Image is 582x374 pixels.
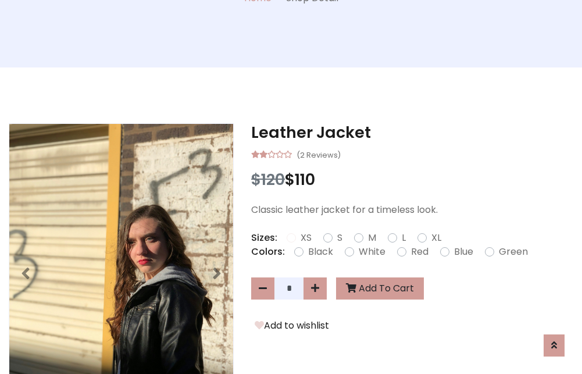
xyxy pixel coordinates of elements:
[337,231,342,245] label: S
[251,169,285,190] span: $120
[499,245,528,259] label: Green
[431,231,441,245] label: XL
[359,245,385,259] label: White
[454,245,473,259] label: Blue
[308,245,333,259] label: Black
[301,231,312,245] label: XS
[336,277,424,300] button: Add To Cart
[251,245,285,259] p: Colors:
[251,123,573,142] h3: Leather Jacket
[368,231,376,245] label: M
[402,231,406,245] label: L
[251,170,573,189] h3: $
[251,318,333,333] button: Add to wishlist
[411,245,429,259] label: Red
[251,203,573,217] p: Classic leather jacket for a timeless look.
[297,147,341,161] small: (2 Reviews)
[251,231,277,245] p: Sizes:
[295,169,315,190] span: 110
